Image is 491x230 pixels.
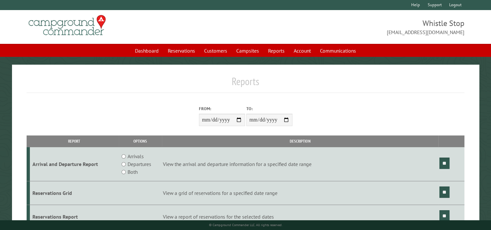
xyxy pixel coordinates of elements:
[128,152,144,160] label: Arrivals
[162,147,438,181] td: View the arrival and departure information for a specified date range
[162,135,438,147] th: Description
[246,18,465,36] span: Whistle Stop [EMAIL_ADDRESS][DOMAIN_NAME]
[232,45,263,57] a: Campsites
[199,106,245,112] label: From:
[200,45,231,57] a: Customers
[290,45,315,57] a: Account
[30,181,119,205] td: Reservations Grid
[246,106,292,112] label: To:
[164,45,199,57] a: Reservations
[30,147,119,181] td: Arrival and Departure Report
[131,45,163,57] a: Dashboard
[128,168,138,176] label: Both
[162,181,438,205] td: View a grid of reservations for a specified date range
[119,135,162,147] th: Options
[264,45,288,57] a: Reports
[128,160,151,168] label: Departures
[162,205,438,228] td: View a report of reservations for the selected dates
[27,75,464,93] h1: Reports
[27,13,108,38] img: Campground Commander
[209,223,282,227] small: © Campground Commander LLC. All rights reserved.
[30,135,119,147] th: Report
[316,45,360,57] a: Communications
[30,205,119,228] td: Reservations Report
